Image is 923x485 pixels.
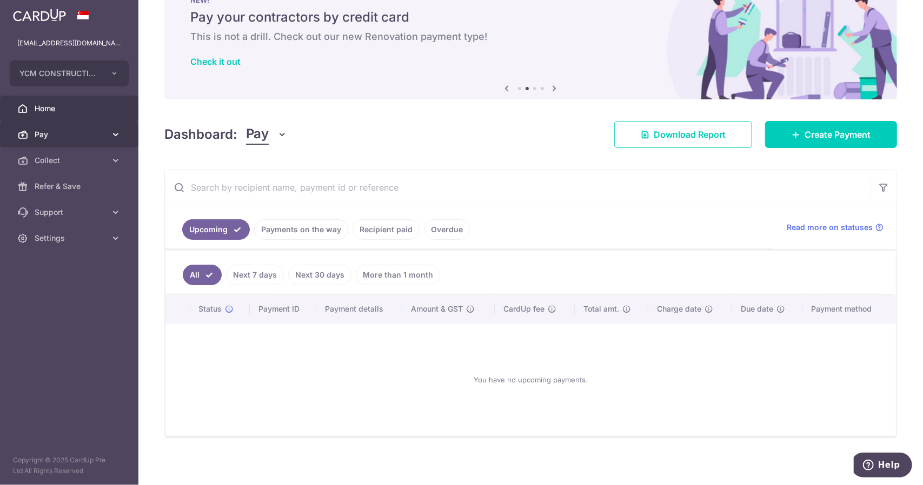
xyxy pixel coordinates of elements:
[35,233,106,244] span: Settings
[10,60,129,86] button: YCM CONSTRUCTION PTE. LTD.
[246,124,269,145] span: Pay
[654,128,726,141] span: Download Report
[411,304,463,314] span: Amount & GST
[35,207,106,218] span: Support
[802,295,896,323] th: Payment method
[424,219,470,240] a: Overdue
[35,181,106,192] span: Refer & Save
[254,219,348,240] a: Payments on the way
[182,219,250,240] a: Upcoming
[183,265,222,285] a: All
[19,68,99,79] span: YCM CONSTRUCTION PTE. LTD.
[35,103,106,114] span: Home
[178,332,883,427] div: You have no upcoming payments.
[356,265,440,285] a: More than 1 month
[583,304,619,314] span: Total amt.
[17,38,121,49] p: [EMAIL_ADDRESS][DOMAIN_NAME]
[765,121,897,148] a: Create Payment
[657,304,701,314] span: Charge date
[787,222,884,233] a: Read more on statuses
[35,129,106,140] span: Pay
[35,155,106,166] span: Collect
[199,304,222,314] span: Status
[854,453,912,480] iframe: Opens a widget where you can find more information
[13,9,66,22] img: CardUp
[165,170,871,205] input: Search by recipient name, payment id or reference
[190,56,241,67] a: Check it out
[190,30,871,43] h6: This is not a drill. Check out our new Renovation payment type!
[503,304,544,314] span: CardUp fee
[164,125,237,144] h4: Dashboard:
[787,222,873,233] span: Read more on statuses
[805,128,871,141] span: Create Payment
[250,295,316,323] th: Payment ID
[316,295,402,323] th: Payment details
[741,304,773,314] span: Due date
[353,219,420,240] a: Recipient paid
[246,124,288,145] button: Pay
[614,121,752,148] a: Download Report
[226,265,284,285] a: Next 7 days
[190,9,871,26] h5: Pay your contractors by credit card
[288,265,351,285] a: Next 30 days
